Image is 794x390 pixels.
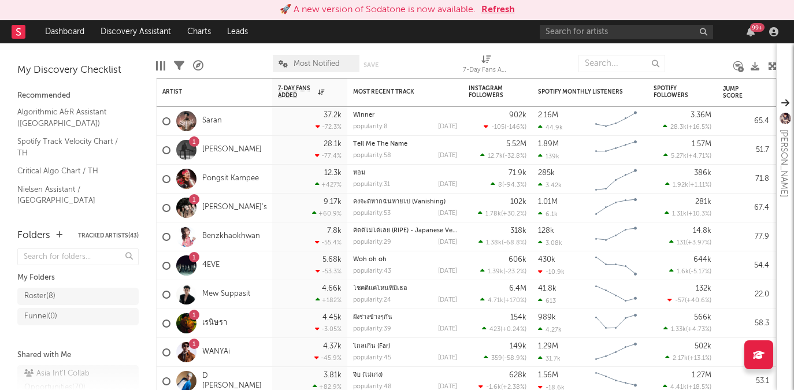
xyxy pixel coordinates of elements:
[723,288,769,302] div: 22.0
[438,297,457,303] div: [DATE]
[353,228,468,234] a: คิดดีไม่ได้เลย (RIPE) - Japanese Version
[353,314,392,321] a: ฝังร่างข้างๆกัน
[694,314,711,321] div: 566k
[590,107,642,136] svg: Chart title
[723,259,769,273] div: 54.4
[510,198,526,206] div: 102k
[463,64,509,77] div: 7-Day Fans Added (7-Day Fans Added)
[696,285,711,292] div: 132k
[677,269,689,275] span: 1.6k
[509,285,526,292] div: 6.4M
[327,227,342,235] div: 7.8k
[174,49,184,83] div: Filters
[723,230,769,244] div: 77.9
[503,211,525,217] span: +30.2 %
[353,141,407,147] a: Tell Me The Name
[509,256,526,263] div: 606k
[353,343,390,350] a: ไกลเกิน (Far)
[353,112,374,118] a: Winner
[353,170,365,176] a: หอม
[202,145,262,155] a: [PERSON_NAME]
[538,355,561,362] div: 31.7k
[723,114,769,128] div: 65.4
[193,49,203,83] div: A&R Pipeline
[538,140,559,148] div: 1.89M
[202,261,220,270] a: 4EVE
[747,27,755,36] button: 99+
[480,152,526,159] div: ( )
[353,88,440,95] div: Most Recent Track
[538,169,555,177] div: 285k
[438,153,457,159] div: [DATE]
[667,296,711,304] div: ( )
[324,169,342,177] div: 12.3k
[578,55,665,72] input: Search...
[695,343,711,350] div: 502k
[688,153,710,159] span: +4.71 %
[590,136,642,165] svg: Chart title
[665,210,711,217] div: ( )
[480,296,526,304] div: ( )
[353,124,388,130] div: popularity: 8
[484,354,526,362] div: ( )
[202,347,230,357] a: WANYAi
[692,372,711,379] div: 1.27M
[538,227,554,235] div: 128k
[723,317,769,330] div: 58.3
[723,86,752,99] div: Jump Score
[353,170,457,176] div: หอม
[202,318,227,328] a: เรนิษรา
[353,326,391,332] div: popularity: 39
[353,285,457,292] div: โชคดีแค่ไหนที่มีเธอ
[17,135,127,159] a: Spotify Track Velocity Chart / TH
[324,198,342,206] div: 9.17k
[590,309,642,338] svg: Chart title
[24,289,55,303] div: Roster ( 8 )
[590,222,642,251] svg: Chart title
[538,198,558,206] div: 1.01M
[505,298,525,304] span: +170 %
[688,211,710,217] span: +10.3 %
[673,182,688,188] span: 1.92k
[463,49,509,83] div: 7-Day Fans Added (7-Day Fans Added)
[353,285,407,292] a: โชคดีแค่ไหนที่มีเธอ
[590,251,642,280] svg: Chart title
[663,325,711,333] div: ( )
[509,372,526,379] div: 628k
[315,152,342,159] div: -77.4 %
[202,174,259,184] a: Pongsit Kampee
[202,289,250,299] a: Mew Suppasit
[538,153,559,160] div: 139k
[538,268,565,276] div: -10.9k
[17,64,139,77] div: My Discovery Checklist
[37,20,92,43] a: Dashboard
[322,285,342,292] div: 4.66k
[315,181,342,188] div: +427 %
[482,325,526,333] div: ( )
[506,140,526,148] div: 5.52M
[353,297,391,303] div: popularity: 24
[510,343,526,350] div: 149k
[353,153,391,159] div: popularity: 58
[324,372,342,379] div: 3.81k
[353,141,457,147] div: Tell Me The Name
[538,372,558,379] div: 1.56M
[695,198,711,206] div: 281k
[17,248,139,265] input: Search for folders...
[669,268,711,275] div: ( )
[538,210,558,218] div: 6.1k
[672,211,687,217] span: 1.31k
[353,228,457,234] div: คิดดีไม่ได้เลย (RIPE) - Japanese Version
[663,123,711,131] div: ( )
[353,257,457,263] div: Woh oh oh
[538,256,555,263] div: 430k
[162,88,249,95] div: Artist
[489,326,500,333] span: 423
[278,85,315,99] span: 7-Day Fans Added
[363,62,379,68] button: Save
[590,338,642,367] svg: Chart title
[280,3,476,17] div: 🚀 A new version of Sodatone is now available.
[538,285,556,292] div: 41.8k
[438,268,457,274] div: [DATE]
[202,203,267,213] a: [PERSON_NAME]'s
